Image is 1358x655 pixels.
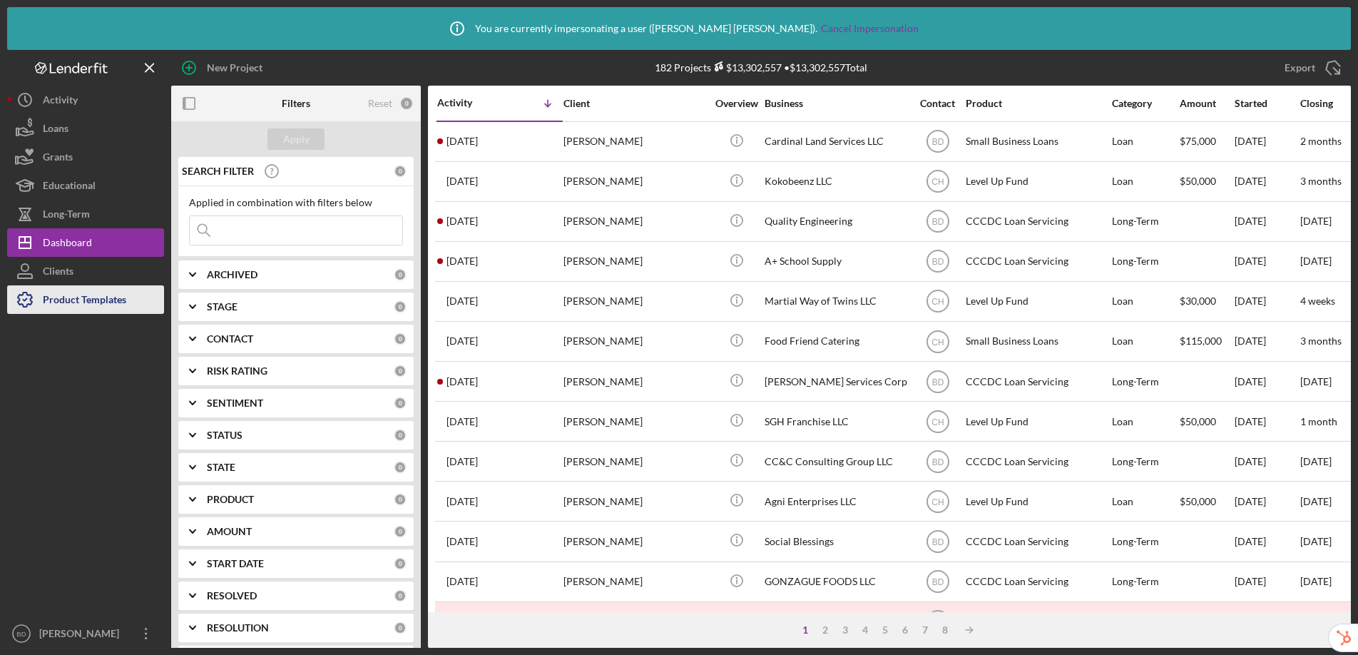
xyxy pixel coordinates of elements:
div: [DATE] [1235,482,1299,520]
div: CC&C Consulting Group LLC [765,442,907,480]
time: [DATE] [1300,495,1332,507]
div: Food Friend Catering [765,323,907,360]
div: 3 [835,624,855,636]
div: A+ School Supply [765,243,907,280]
text: CH [931,497,944,507]
div: Educational [43,171,96,203]
div: [DATE] [1235,243,1299,280]
div: Loan [1112,283,1178,320]
button: Export [1270,54,1351,82]
button: Activity [7,86,164,114]
div: Quality Engineering [765,203,907,240]
div: New Project [207,54,262,82]
div: [DATE] [1235,402,1299,440]
text: BD [931,377,944,387]
time: 2025-08-21 16:14 [446,576,478,587]
time: [DATE] [1300,375,1332,387]
div: [DATE] [1235,522,1299,560]
time: 2025-09-01 18:10 [446,295,478,307]
time: 2 months [1300,135,1342,147]
div: CCCDC Loan Servicing [966,563,1108,601]
div: Activity [43,86,78,118]
div: Level Up Fund [966,283,1108,320]
b: SEARCH FILTER [182,166,254,177]
text: BD [931,537,944,547]
a: Long-Term [7,200,164,228]
span: $50,000 [1180,415,1216,427]
b: RESOLUTION [207,622,269,634]
time: 4 weeks [1300,295,1335,307]
a: Educational [7,171,164,200]
div: Clients [43,257,73,289]
div: 0 [394,461,407,474]
button: BD[PERSON_NAME] [7,619,164,648]
div: Long-Term [1112,522,1178,560]
div: CCCDC Loan Servicing [966,243,1108,280]
time: 2025-08-24 16:58 [446,536,478,547]
time: 3 months [1300,175,1342,187]
time: 2025-08-26 15:21 [446,456,478,467]
time: 2025-08-28 13:19 [446,376,478,387]
div: Small Business Loans [966,123,1108,161]
text: BD [931,217,944,227]
div: 0 [394,332,407,345]
div: Export [1285,54,1315,82]
div: Category [1112,98,1178,109]
div: 0 [394,300,407,313]
div: 182 Projects • $13,302,557 Total [655,61,867,73]
div: [PERSON_NAME] [563,163,706,200]
div: Level Up Fund [966,163,1108,200]
time: 2025-08-29 18:00 [446,335,478,347]
button: Product Templates [7,285,164,314]
span: $75,000 [1180,135,1216,147]
div: 0 [394,365,407,377]
div: Applied in combination with filters below [189,197,403,208]
div: Loan [1112,123,1178,161]
div: 4 [855,624,875,636]
button: Loans [7,114,164,143]
div: Amount [1180,98,1233,109]
div: Cardinal Land Services LLC [765,123,907,161]
div: 5 [875,624,895,636]
div: [PERSON_NAME] [563,323,706,360]
div: Started [1235,98,1299,109]
div: 8 [935,624,955,636]
button: Grants [7,143,164,171]
time: [DATE] [1300,535,1332,547]
time: [DATE] [1300,455,1332,467]
div: Long-Term [43,200,90,232]
div: Small Business Loans [966,603,1108,641]
time: 2025-08-27 15:15 [446,416,478,427]
div: Loan [1112,163,1178,200]
div: Overview [710,98,763,109]
div: Activity [437,97,500,108]
div: [PERSON_NAME] [563,482,706,520]
text: CH [931,297,944,307]
span: $50,000 [1180,495,1216,507]
div: 0 [394,525,407,538]
div: Business [765,98,907,109]
div: [PERSON_NAME] Services Corp [765,362,907,400]
b: CONTACT [207,333,253,345]
div: Long-Term [1112,203,1178,240]
div: [DATE] [1235,323,1299,360]
button: Dashboard [7,228,164,257]
div: 0 [394,165,407,178]
div: Loan [1112,603,1178,641]
div: 7 [915,624,935,636]
time: 3 months [1300,335,1342,347]
div: Grants [43,143,73,175]
div: CCCDC Loan Servicing [966,522,1108,560]
div: [PERSON_NAME] [563,563,706,601]
div: [PERSON_NAME] [563,243,706,280]
div: [PERSON_NAME] [563,123,706,161]
div: [PERSON_NAME] [563,522,706,560]
div: 0 [394,397,407,410]
div: 0 [394,268,407,281]
div: Crabby Craigs LLC [765,603,907,641]
text: BD [931,457,944,467]
time: 2025-09-10 15:09 [446,136,478,147]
